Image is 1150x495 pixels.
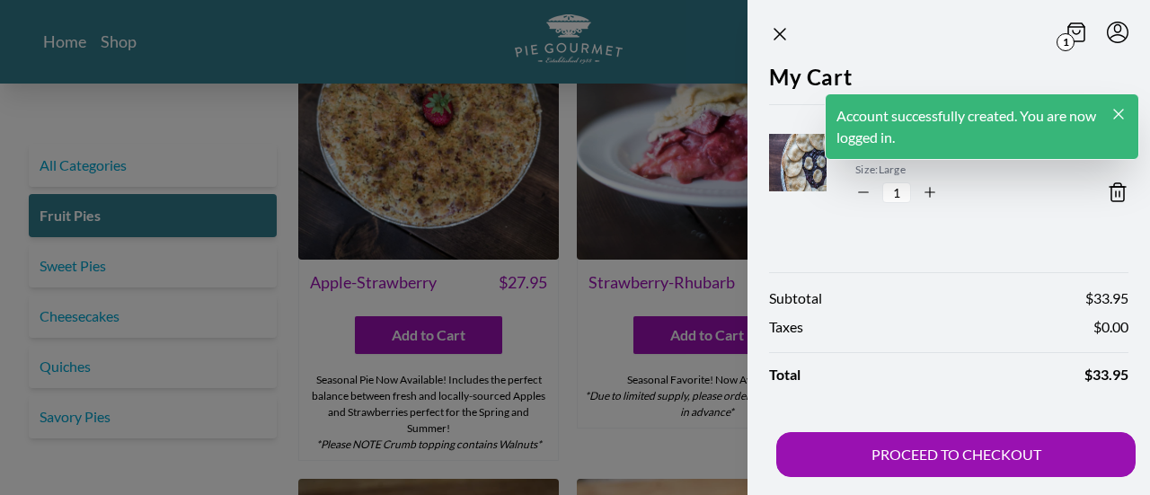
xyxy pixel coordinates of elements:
[760,117,870,226] img: Product Image
[776,432,1136,477] button: PROCEED TO CHECKOUT
[1085,287,1128,309] span: $ 33.95
[769,287,822,309] span: Subtotal
[1057,33,1075,51] span: 1
[1110,105,1128,123] button: Close panel
[836,105,1110,148] h1: Account successfully created. You are now logged in.
[855,162,1057,178] span: Size: Large
[1107,22,1128,43] button: Menu
[769,316,803,338] span: Taxes
[1084,364,1128,385] span: $ 33.95
[769,364,801,385] span: Total
[769,23,791,45] button: Close panel
[1093,316,1128,338] span: $ 0.00
[769,61,1128,104] h2: My Cart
